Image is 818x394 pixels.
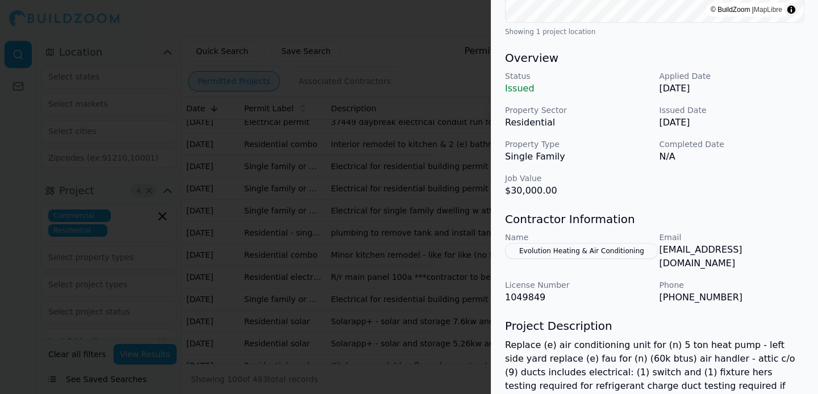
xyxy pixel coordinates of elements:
[505,243,658,259] button: Evolution Heating & Air Conditioning
[505,50,804,66] h3: Overview
[660,82,805,95] p: [DATE]
[505,232,650,243] p: Name
[660,104,805,116] p: Issued Date
[505,82,650,95] p: Issued
[505,279,650,291] p: License Number
[505,150,650,164] p: Single Family
[784,3,798,16] summary: Toggle attribution
[505,173,650,184] p: Job Value
[505,139,650,150] p: Property Type
[505,318,804,334] h3: Project Description
[505,184,650,198] p: $30,000.00
[660,139,805,150] p: Completed Date
[505,104,650,116] p: Property Sector
[660,150,805,164] p: N/A
[505,27,804,36] div: Showing 1 project location
[660,243,805,270] p: [EMAIL_ADDRESS][DOMAIN_NAME]
[660,291,805,304] p: [PHONE_NUMBER]
[754,6,782,14] a: MapLibre
[505,70,650,82] p: Status
[711,4,782,15] div: © BuildZoom |
[505,116,650,129] p: Residential
[660,279,805,291] p: Phone
[505,291,650,304] p: 1049849
[660,232,805,243] p: Email
[505,211,804,227] h3: Contractor Information
[660,116,805,129] p: [DATE]
[660,70,805,82] p: Applied Date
